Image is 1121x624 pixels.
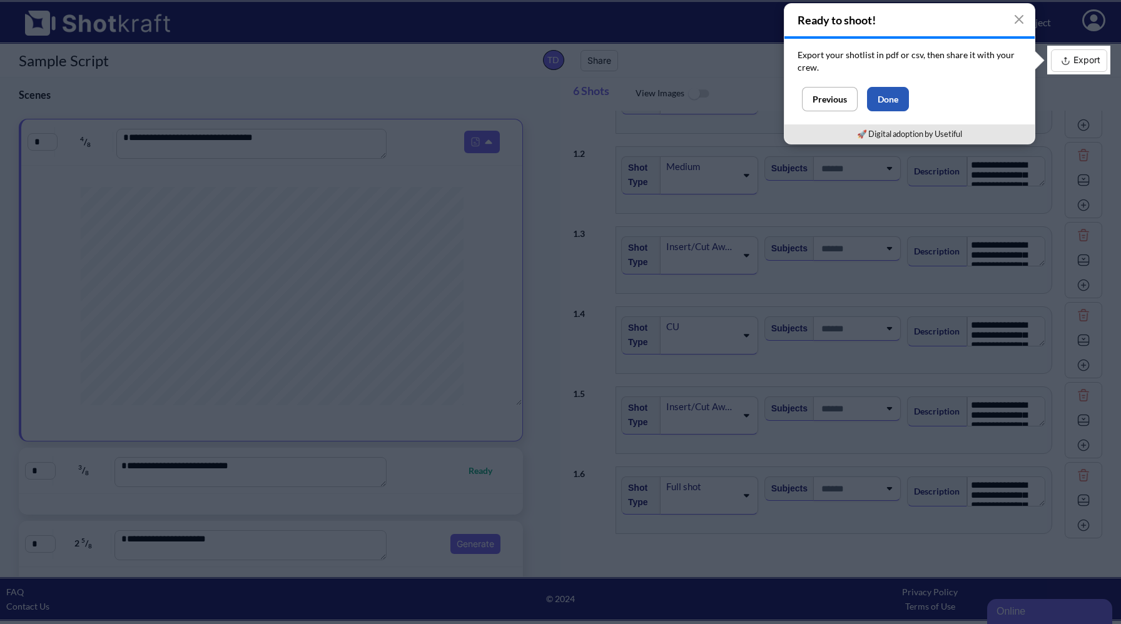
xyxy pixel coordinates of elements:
div: Online [9,8,116,23]
a: 🚀 Digital adoption by Usetiful [857,129,962,139]
p: Export your shotlist in pdf or csv, then share it with your crew. [798,49,1022,74]
button: Done [867,87,909,111]
button: Previous [802,87,858,111]
img: Export Icon [1058,53,1073,69]
h4: Ready to shoot! [784,4,1035,36]
button: Export [1051,49,1107,72]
